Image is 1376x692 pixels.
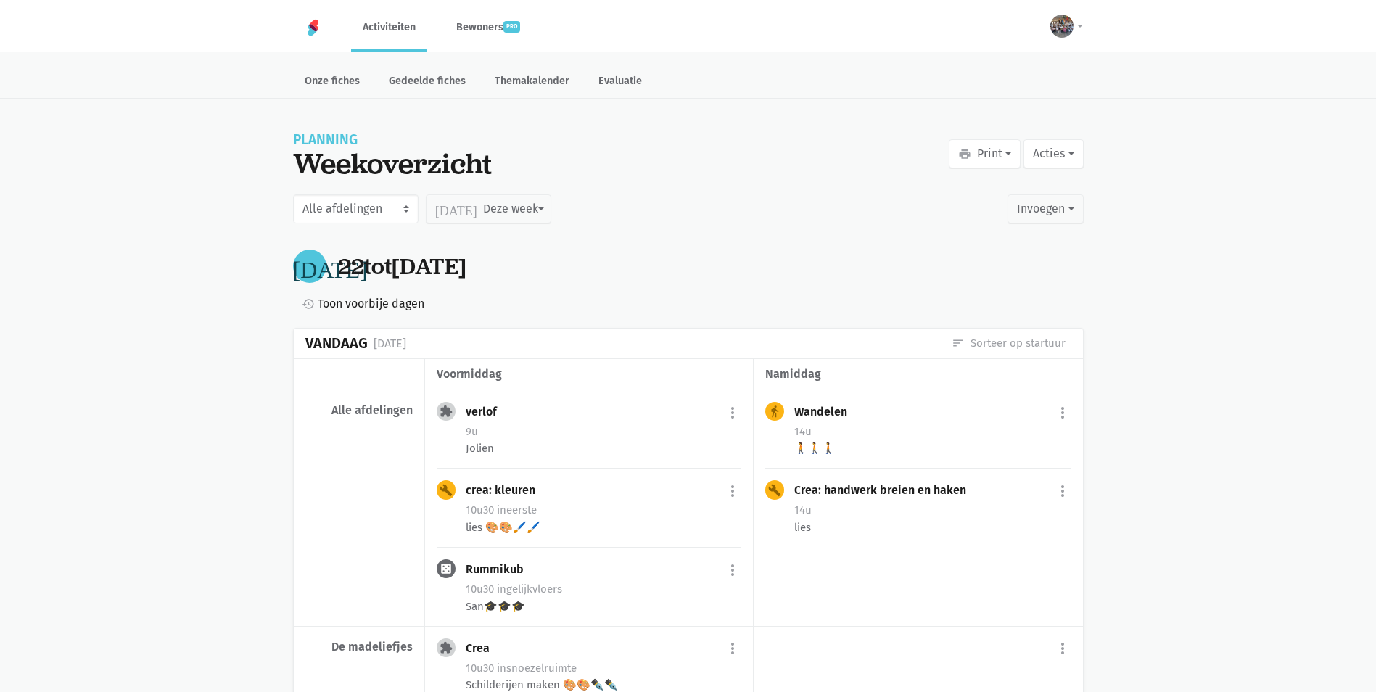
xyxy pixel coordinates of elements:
[952,337,965,350] i: sort
[435,202,477,215] i: [DATE]
[302,297,315,310] i: history
[440,641,453,654] i: extension
[293,147,492,180] div: Weekoverzicht
[794,503,812,516] span: 14u
[483,67,581,98] a: Themakalender
[794,483,978,498] div: Crea: handwerk breien en haken
[392,251,466,281] span: [DATE]
[318,294,424,313] span: Toon voorbije dagen
[440,405,453,418] i: extension
[497,503,537,516] span: eerste
[497,503,506,516] span: in
[794,405,859,419] div: Wandelen
[466,662,494,675] span: 10u30
[293,67,371,98] a: Onze fiches
[466,641,501,656] div: Crea
[466,582,494,596] span: 10u30
[426,194,551,223] button: Deze week
[497,662,577,675] span: snoezelruimte
[377,67,477,98] a: Gedeelde fiches
[466,425,478,438] span: 9u
[466,519,741,535] div: lies 🎨🎨🖌️🖌️
[466,503,494,516] span: 10u30
[293,133,492,147] div: Planning
[794,519,1071,535] div: lies
[1023,139,1083,168] button: Acties
[296,294,424,313] a: Toon voorbije dagen
[351,3,427,52] a: Activiteiten
[466,562,535,577] div: Rummikub
[958,147,971,160] i: print
[503,21,520,33] span: pro
[794,425,812,438] span: 14u
[497,582,562,596] span: gelijkvloers
[466,440,741,456] div: Jolien
[305,19,322,36] img: Home
[305,335,368,352] div: Vandaag
[466,598,741,614] div: San🎓🎓🎓
[497,582,506,596] span: in
[374,334,406,353] div: [DATE]
[293,255,368,278] i: [DATE]
[440,484,453,497] i: build
[466,483,547,498] div: crea: kleuren
[440,562,453,575] i: casino
[445,3,532,52] a: Bewonerspro
[949,139,1021,168] button: Print
[338,251,364,281] span: 22
[768,405,781,418] i: directions_walk
[305,403,413,418] div: Alle afdelingen
[437,365,741,384] div: voormiddag
[794,440,1071,456] div: 🚶🚶🚶
[1008,194,1083,223] button: Invoegen
[765,365,1071,384] div: namiddag
[338,253,466,280] div: tot
[466,405,508,419] div: verlof
[768,484,781,497] i: build
[587,67,654,98] a: Evaluatie
[305,640,413,654] div: De madeliefjes
[952,335,1066,351] a: Sorteer op startuur
[497,662,506,675] span: in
